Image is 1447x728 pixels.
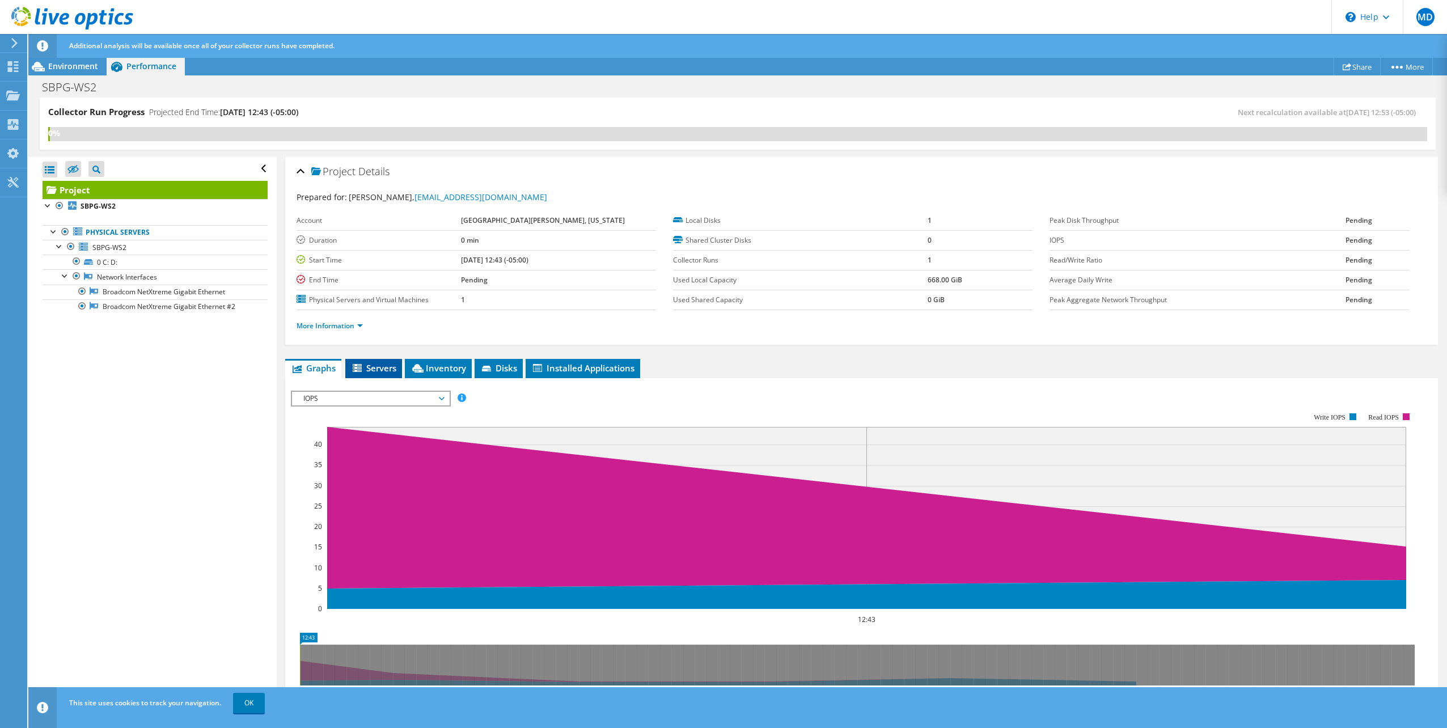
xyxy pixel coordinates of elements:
b: Pending [461,275,488,285]
b: 0 min [461,235,479,245]
b: Pending [1346,275,1372,285]
text: 12:43 [857,615,875,624]
text: Read IOPS [1368,413,1399,421]
h1: SBPG-WS2 [37,81,114,94]
span: Environment [48,61,98,71]
label: Average Daily Write [1050,274,1345,286]
span: Additional analysis will be available once all of your collector runs have completed. [69,41,335,50]
span: [DATE] 12:43 (-05:00) [220,107,298,117]
span: Performance [126,61,176,71]
a: Broadcom NetXtreme Gigabit Ethernet [43,285,268,299]
label: Read/Write Ratio [1050,255,1345,266]
a: More Information [297,321,363,331]
span: MD [1416,8,1435,26]
label: Collector Runs [673,255,928,266]
label: Start Time [297,255,461,266]
text: 10 [314,563,322,573]
text: Write IOPS [1314,413,1346,421]
a: 0 C: D: [43,255,268,269]
a: SBPG-WS2 [43,199,268,214]
b: 0 [928,235,932,245]
text: 15 [314,542,322,552]
span: Graphs [291,362,336,374]
b: SBPG-WS2 [81,201,116,211]
label: Peak Disk Throughput [1050,215,1345,226]
b: Pending [1346,295,1372,304]
span: Project [311,166,356,177]
a: Physical Servers [43,225,268,240]
a: SBPG-WS2 [43,240,268,255]
label: Shared Cluster Disks [673,235,928,246]
a: OK [233,693,265,713]
span: Servers [351,362,396,374]
text: 20 [314,522,322,531]
b: [DATE] 12:43 (-05:00) [461,255,528,265]
label: Duration [297,235,461,246]
a: Network Interfaces [43,269,268,284]
h4: Projected End Time: [149,106,298,118]
a: Project [43,181,268,199]
label: IOPS [1050,235,1345,246]
a: More [1380,58,1433,75]
b: 0 GiB [928,295,945,304]
span: SBPG-WS2 [92,243,126,252]
span: Next recalculation available at [1238,107,1421,117]
text: 5 [318,583,322,593]
b: Pending [1346,255,1372,265]
text: 0 [318,604,322,613]
text: 25 [314,501,322,511]
a: Share [1334,58,1381,75]
label: Prepared for: [297,192,347,202]
label: Account [297,215,461,226]
span: [DATE] 12:53 (-05:00) [1346,107,1416,117]
b: 668.00 GiB [928,275,962,285]
span: Disks [480,362,517,374]
text: 40 [314,439,322,449]
text: 35 [314,460,322,469]
span: IOPS [298,392,443,405]
label: Peak Aggregate Network Throughput [1050,294,1345,306]
span: Inventory [411,362,466,374]
label: End Time [297,274,461,286]
svg: \n [1346,12,1356,22]
b: 1 [928,215,932,225]
b: [GEOGRAPHIC_DATA][PERSON_NAME], [US_STATE] [461,215,625,225]
span: Details [358,164,390,178]
label: Used Shared Capacity [673,294,928,306]
b: Pending [1346,235,1372,245]
label: Used Local Capacity [673,274,928,286]
b: 1 [928,255,932,265]
text: 30 [314,481,322,490]
label: Local Disks [673,215,928,226]
a: [EMAIL_ADDRESS][DOMAIN_NAME] [414,192,547,202]
span: Installed Applications [531,362,634,374]
span: This site uses cookies to track your navigation. [69,698,221,708]
label: Physical Servers and Virtual Machines [297,294,461,306]
a: Broadcom NetXtreme Gigabit Ethernet #2 [43,299,268,314]
span: [PERSON_NAME], [349,192,547,202]
div: 0% [48,127,50,139]
b: Pending [1346,215,1372,225]
b: 1 [461,295,465,304]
